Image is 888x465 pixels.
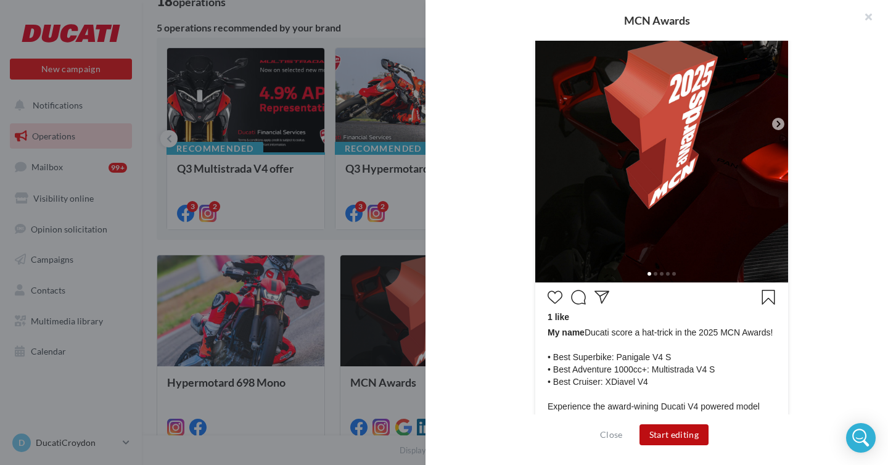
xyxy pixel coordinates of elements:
div: MCN Awards [445,15,868,26]
div: 1 like [548,311,776,326]
div: Open Intercom Messenger [846,423,876,453]
svg: Commenter [571,290,586,305]
button: Start editing [639,424,709,445]
svg: Enregistrer [761,290,776,305]
svg: Partager la publication [594,290,609,305]
span: My name [548,327,585,337]
svg: J’aime [548,290,562,305]
button: Close [595,427,628,442]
